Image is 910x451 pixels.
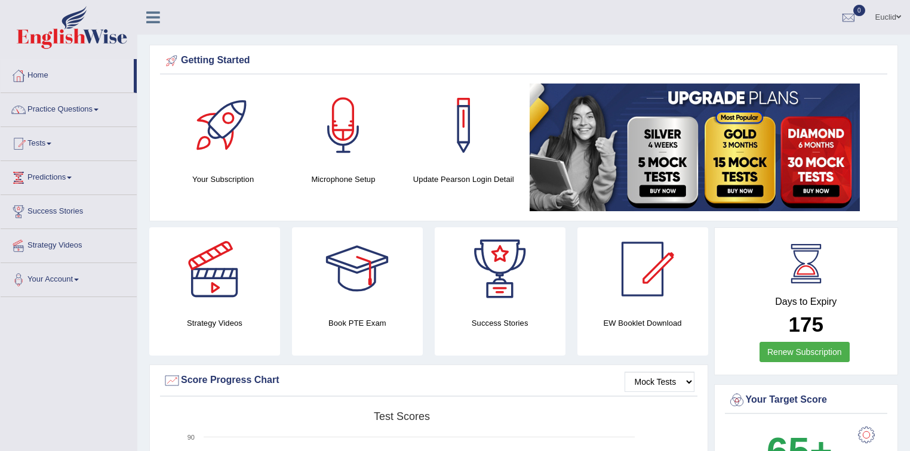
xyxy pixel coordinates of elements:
h4: Your Subscription [169,173,277,186]
h4: Strategy Videos [149,317,280,329]
a: Tests [1,127,137,157]
h4: Success Stories [435,317,565,329]
div: Getting Started [163,52,884,70]
h4: Update Pearson Login Detail [410,173,518,186]
a: Home [1,59,134,89]
a: Success Stories [1,195,137,225]
h4: EW Booklet Download [577,317,708,329]
b: 175 [789,313,823,336]
span: 0 [853,5,865,16]
h4: Microphone Setup [289,173,397,186]
a: Practice Questions [1,93,137,123]
h4: Days to Expiry [728,296,885,307]
div: Score Progress Chart [163,372,694,390]
a: Strategy Videos [1,229,137,259]
h4: Book PTE Exam [292,317,423,329]
img: small5.jpg [530,84,860,211]
a: Renew Subscription [760,342,850,362]
text: 90 [187,434,195,441]
a: Predictions [1,161,137,191]
a: Your Account [1,263,137,293]
tspan: Test scores [374,410,430,422]
div: Your Target Score [728,391,885,409]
